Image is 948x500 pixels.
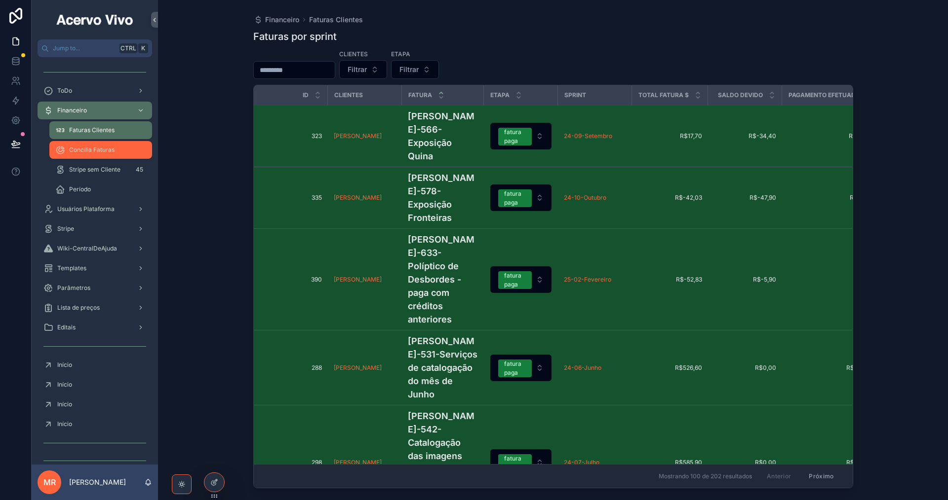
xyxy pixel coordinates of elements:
a: Parâmetros [38,279,152,297]
a: [PERSON_NAME] [334,364,396,372]
span: Fatura [408,91,432,99]
button: Select Button [339,60,387,79]
a: Templates [38,259,152,277]
span: Período [69,185,91,193]
span: Jump to... [53,44,116,52]
button: Próximo [802,468,840,484]
span: 298 [266,459,322,466]
p: [PERSON_NAME] [69,477,126,487]
a: Início [38,376,152,393]
a: Editais [38,319,152,336]
button: Select Button [490,266,552,293]
a: Wiki-CentralDeAjuda [38,240,152,257]
img: App logo [55,12,135,28]
a: Stripe [38,220,152,238]
a: Select Button [490,449,552,476]
a: [PERSON_NAME] [334,459,396,466]
span: Id [303,91,309,99]
span: Início [57,381,72,389]
a: R$5,90 [788,276,873,284]
a: Select Button [490,122,552,150]
span: Wiki-CentralDeAjuda [57,245,117,252]
a: 24-10-Outubro [564,194,606,202]
a: ToDo [38,82,152,100]
div: fatura paga [504,189,526,207]
button: Select Button [391,60,439,79]
div: fatura paga [504,359,526,377]
a: [PERSON_NAME] [334,276,382,284]
a: [PERSON_NAME] [334,194,382,202]
span: R$-47,90 [714,194,776,202]
label: Clientes [339,49,368,58]
span: Início [57,361,72,369]
a: R$0,00 [714,364,776,372]
a: 288 [266,364,322,372]
a: [PERSON_NAME]-633-Políptico de Desbordes - paga com créditos anteriores [408,233,478,326]
a: [PERSON_NAME] [334,132,382,140]
span: Saldo Devido [718,91,763,99]
h1: Faturas por sprint [253,30,337,43]
a: [PERSON_NAME]-578-Exposição Fronteiras [408,171,478,224]
a: [PERSON_NAME] [334,459,382,466]
span: Stripe [57,225,74,233]
a: Lista de preços [38,299,152,317]
a: 335 [266,194,322,202]
a: Concilia Faturas [49,141,152,159]
a: [PERSON_NAME]-531-Serviços de catalogação do mês de Junho [408,334,478,401]
a: R$17,70 [638,132,702,140]
span: Stripe sem Cliente [69,166,120,174]
button: Select Button [490,355,552,381]
a: Início [38,415,152,433]
a: R$526,60 [788,364,873,372]
span: [PERSON_NAME] [334,364,382,372]
button: Jump to...CtrlK [38,39,152,57]
div: scrollable content [32,57,158,464]
button: Select Button [490,123,552,149]
a: Usuários Plataforma [38,200,152,218]
a: 25-02-Fevereiro [564,276,626,284]
a: R$-52,83 [638,276,702,284]
span: Concilia Faturas [69,146,115,154]
span: Sprint [564,91,586,99]
a: [PERSON_NAME]-566-Exposição Quina [408,109,478,163]
a: Financeiro [253,15,299,25]
span: Clientes [334,91,363,99]
a: R$-5,90 [714,276,776,284]
a: R$0,00 [714,459,776,466]
span: Início [57,420,72,428]
span: Faturas Clientes [309,15,363,25]
a: Select Button [490,184,552,212]
span: Pagamento efetuado [789,91,860,99]
a: R$-34,40 [714,132,776,140]
a: 25-02-Fevereiro [564,276,611,284]
div: fatura paga [504,454,526,472]
span: Financeiro [265,15,299,25]
a: 323 [266,132,322,140]
a: Select Button [490,266,552,293]
span: Etapa [490,91,510,99]
a: R$34,40 [788,132,873,140]
span: Templates [57,264,86,272]
a: R$585,90 [788,459,873,466]
a: [PERSON_NAME] [334,132,396,140]
a: R$-42,03 [638,194,702,202]
span: Ctrl [119,43,137,53]
a: Início [38,395,152,413]
div: 45 [133,164,146,176]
